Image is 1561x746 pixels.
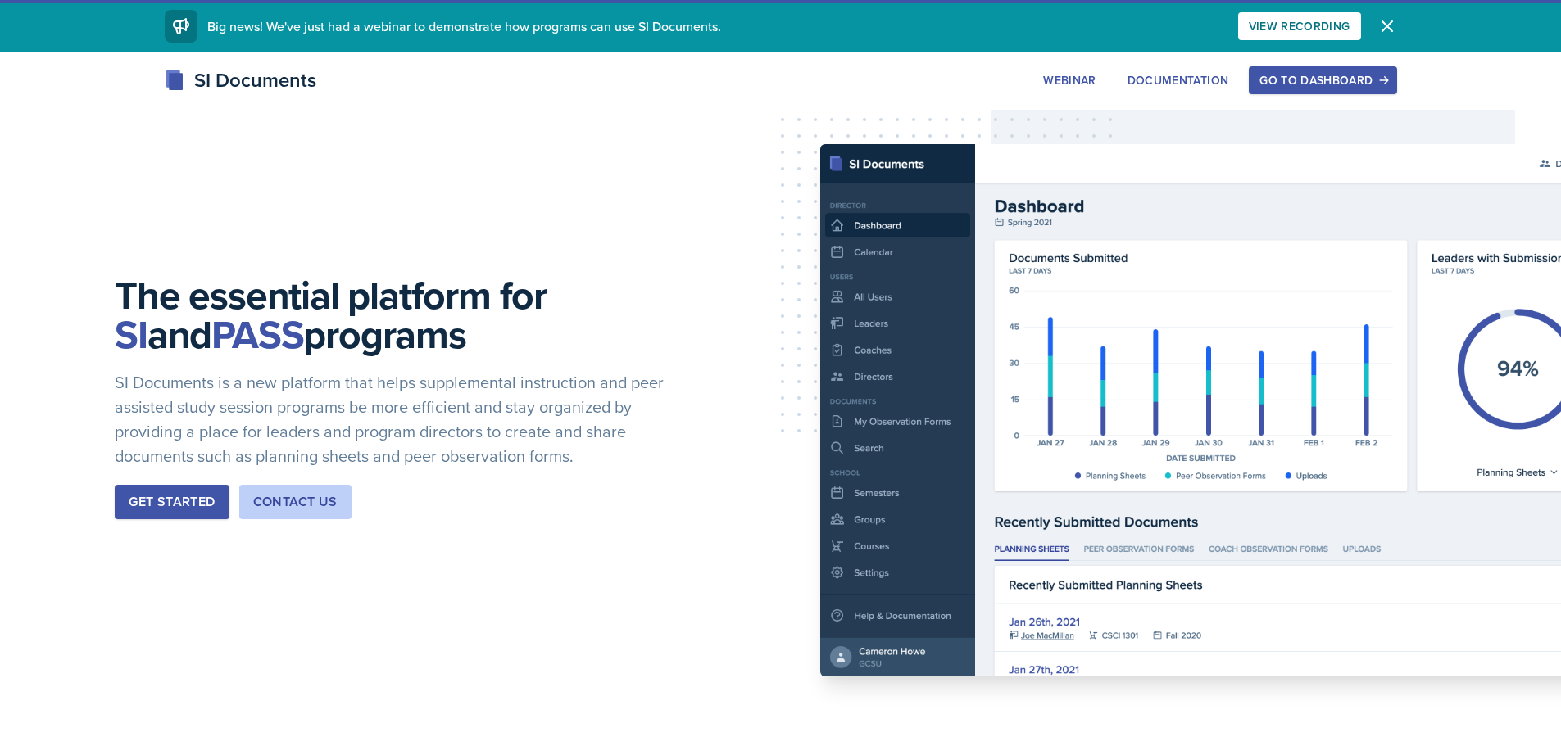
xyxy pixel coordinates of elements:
button: View Recording [1238,12,1361,40]
button: Webinar [1032,66,1106,94]
button: Get Started [115,485,229,519]
div: SI Documents [165,66,316,95]
div: View Recording [1249,20,1350,33]
div: Webinar [1043,74,1096,87]
button: Go to Dashboard [1249,66,1396,94]
div: Get Started [129,492,215,512]
div: Contact Us [253,492,338,512]
span: Big news! We've just had a webinar to demonstrate how programs can use SI Documents. [207,17,721,35]
button: Contact Us [239,485,352,519]
div: Documentation [1128,74,1229,87]
button: Documentation [1117,66,1240,94]
div: Go to Dashboard [1259,74,1386,87]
